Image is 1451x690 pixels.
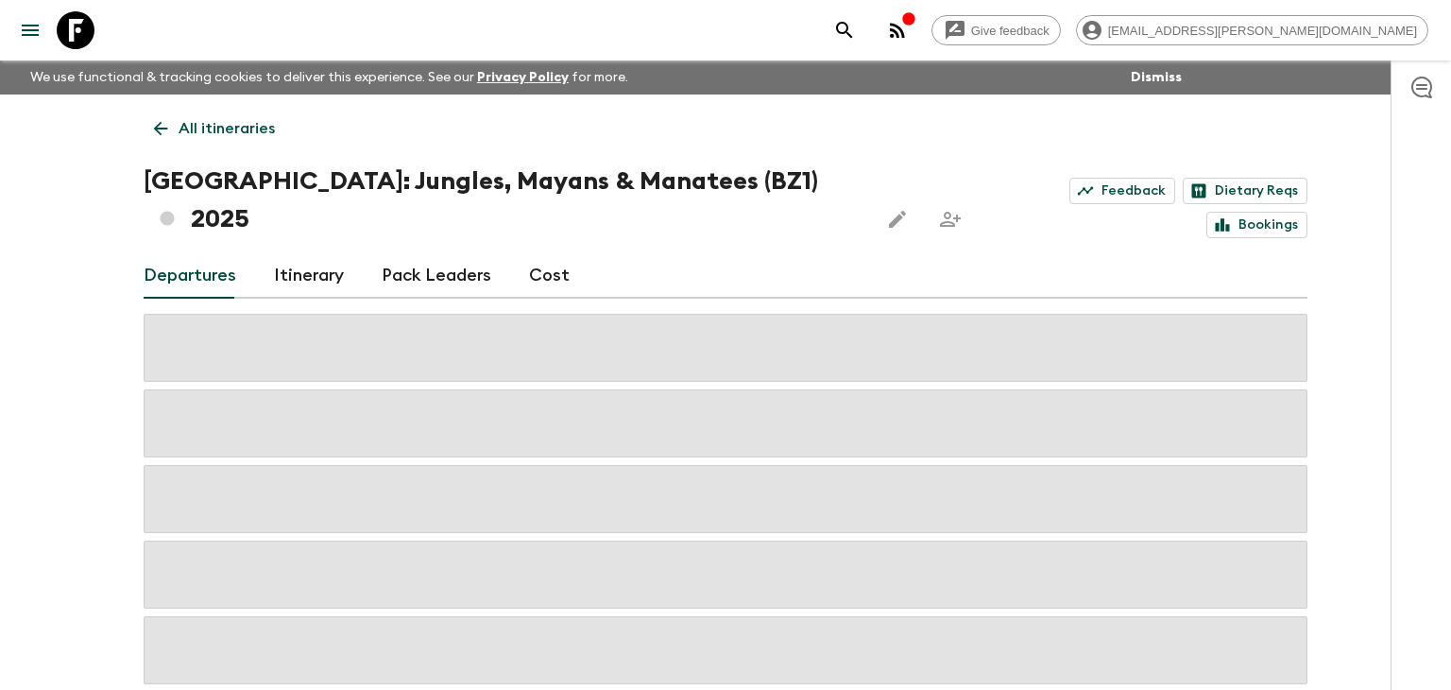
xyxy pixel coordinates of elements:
[1206,212,1307,238] a: Bookings
[529,253,570,299] a: Cost
[1183,178,1307,204] a: Dietary Reqs
[879,200,916,238] button: Edit this itinerary
[961,24,1060,38] span: Give feedback
[931,15,1061,45] a: Give feedback
[144,253,236,299] a: Departures
[179,117,275,140] p: All itineraries
[144,163,863,238] h1: [GEOGRAPHIC_DATA]: Jungles, Mayans & Manatees (BZ1) 2025
[1126,64,1186,91] button: Dismiss
[274,253,344,299] a: Itinerary
[477,71,569,84] a: Privacy Policy
[1076,15,1428,45] div: [EMAIL_ADDRESS][PERSON_NAME][DOMAIN_NAME]
[931,200,969,238] span: Share this itinerary
[1069,178,1175,204] a: Feedback
[1098,24,1427,38] span: [EMAIL_ADDRESS][PERSON_NAME][DOMAIN_NAME]
[382,253,491,299] a: Pack Leaders
[826,11,863,49] button: search adventures
[144,110,285,147] a: All itineraries
[23,60,636,95] p: We use functional & tracking cookies to deliver this experience. See our for more.
[11,11,49,49] button: menu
